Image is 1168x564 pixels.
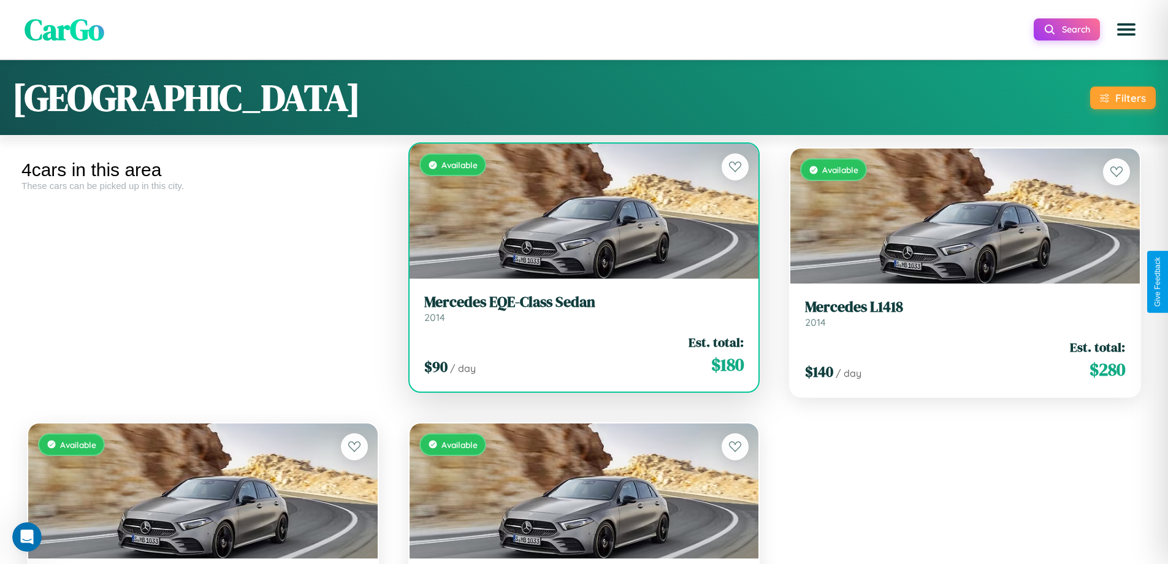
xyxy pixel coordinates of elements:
h3: Mercedes L1418 [805,298,1125,316]
span: 2014 [424,311,445,323]
a: Mercedes L14182014 [805,298,1125,328]
div: These cars can be picked up in this city. [21,180,384,191]
span: CarGo [25,9,104,50]
div: 4 cars in this area [21,160,384,180]
span: Available [441,439,478,450]
a: Mercedes EQE-Class Sedan2014 [424,293,744,323]
span: Available [60,439,96,450]
span: $ 280 [1090,357,1125,382]
div: Give Feedback [1153,257,1162,307]
div: Filters [1115,91,1146,104]
span: Available [441,160,478,170]
button: Filters [1090,87,1156,109]
span: $ 140 [805,361,833,382]
h1: [GEOGRAPHIC_DATA] [12,72,361,123]
span: $ 180 [711,352,744,377]
span: Est. total: [689,333,744,351]
button: Search [1034,18,1100,41]
span: $ 90 [424,357,448,377]
iframe: Intercom live chat [12,522,42,552]
h3: Mercedes EQE-Class Sedan [424,293,744,311]
span: 2014 [805,316,826,328]
button: Open menu [1109,12,1143,47]
span: Est. total: [1070,338,1125,356]
span: Search [1062,24,1090,35]
span: Available [822,164,858,175]
span: / day [450,362,476,374]
span: / day [836,367,861,379]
